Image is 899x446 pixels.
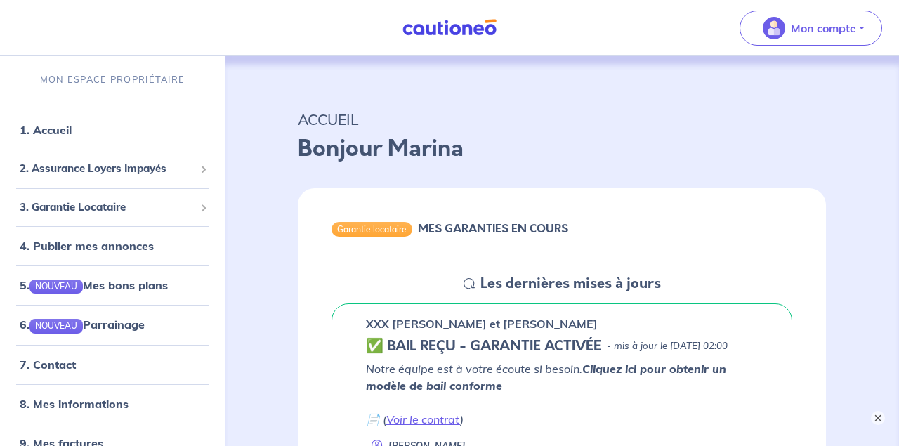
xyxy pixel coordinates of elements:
a: 6.NOUVEAUParrainage [20,317,145,332]
button: × [871,411,885,425]
h5: ✅ BAIL REÇU - GARANTIE ACTIVÉE [366,338,601,355]
div: 7. Contact [6,350,219,379]
div: state: CONTRACT-VALIDATED, Context: IN-LANDLORD,IS-GL-CAUTION-IN-LANDLORD [366,338,758,355]
p: - mis à jour le [DATE] 02:00 [607,339,728,353]
div: 3. Garantie Locataire [6,194,219,221]
p: MON ESPACE PROPRIÉTAIRE [40,73,185,86]
div: 6.NOUVEAUParrainage [6,310,219,339]
div: 4. Publier mes annonces [6,232,219,260]
p: ACCUEIL [298,107,826,132]
h6: MES GARANTIES EN COURS [418,222,568,235]
h5: Les dernières mises à jours [480,275,661,292]
img: Cautioneo [397,19,502,37]
a: 4. Publier mes annonces [20,239,154,253]
div: 2. Assurance Loyers Impayés [6,155,219,183]
a: 1. Accueil [20,123,72,137]
p: Mon compte [791,20,856,37]
a: 5.NOUVEAUMes bons plans [20,278,168,292]
p: XXX [PERSON_NAME] et [PERSON_NAME] [366,315,598,332]
button: illu_account_valid_menu.svgMon compte [740,11,882,46]
div: Garantie locataire [332,222,412,236]
div: 5.NOUVEAUMes bons plans [6,271,219,299]
em: Notre équipe est à votre écoute si besoin. [366,362,726,393]
span: 3. Garantie Locataire [20,199,195,216]
span: 2. Assurance Loyers Impayés [20,161,195,177]
p: Bonjour Marina [298,132,826,166]
img: illu_account_valid_menu.svg [763,17,785,39]
a: 7. Contact [20,358,76,372]
div: 1. Accueil [6,116,219,144]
